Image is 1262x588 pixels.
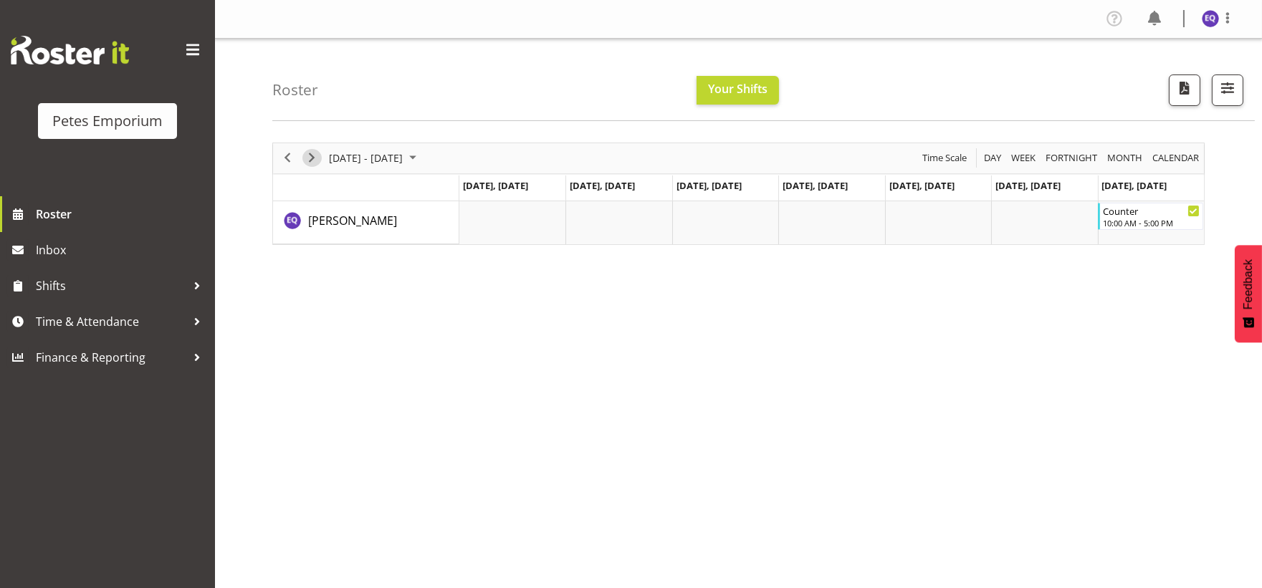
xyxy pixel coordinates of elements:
[278,149,297,167] button: Previous
[272,143,1205,245] div: Timeline Week of August 31, 2025
[1009,149,1038,167] button: Timeline Week
[308,213,397,228] span: [PERSON_NAME]
[1044,149,1099,167] span: Fortnight
[1103,217,1199,228] div: 10:00 AM - 5:00 PM
[783,179,848,192] span: [DATE], [DATE]
[11,36,129,64] img: Rosterit website logo
[36,311,186,332] span: Time & Attendance
[1151,149,1200,167] span: calendar
[36,239,208,261] span: Inbox
[1150,149,1202,167] button: Month
[1103,203,1199,218] div: Counter
[1106,149,1144,167] span: Month
[308,212,397,229] a: [PERSON_NAME]
[920,149,970,167] button: Time Scale
[459,201,1204,244] table: Timeline Week of August 31, 2025
[1102,179,1167,192] span: [DATE], [DATE]
[677,179,742,192] span: [DATE], [DATE]
[302,149,322,167] button: Next
[36,347,186,368] span: Finance & Reporting
[36,275,186,297] span: Shifts
[570,179,635,192] span: [DATE], [DATE]
[982,149,1004,167] button: Timeline Day
[300,143,324,173] div: next period
[328,149,404,167] span: [DATE] - [DATE]
[921,149,968,167] span: Time Scale
[1010,149,1037,167] span: Week
[463,179,528,192] span: [DATE], [DATE]
[272,82,318,98] h4: Roster
[1212,74,1243,106] button: Filter Shifts
[995,179,1061,192] span: [DATE], [DATE]
[36,203,208,225] span: Roster
[1169,74,1200,106] button: Download a PDF of the roster according to the set date range.
[275,143,300,173] div: previous period
[983,149,1003,167] span: Day
[1043,149,1100,167] button: Fortnight
[1242,259,1255,309] span: Feedback
[708,81,768,97] span: Your Shifts
[1235,245,1262,342] button: Feedback - Show survey
[324,143,425,173] div: August 25 - 31, 2025
[52,110,163,132] div: Petes Emporium
[1098,203,1203,230] div: Esperanza Querido"s event - Counter Begin From Sunday, August 31, 2025 at 10:00:00 AM GMT+12:00 E...
[889,179,955,192] span: [DATE], [DATE]
[697,76,779,105] button: Your Shifts
[1202,10,1219,27] img: esperanza-querido10799.jpg
[1105,149,1145,167] button: Timeline Month
[273,201,459,244] td: Esperanza Querido resource
[327,149,423,167] button: August 2025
